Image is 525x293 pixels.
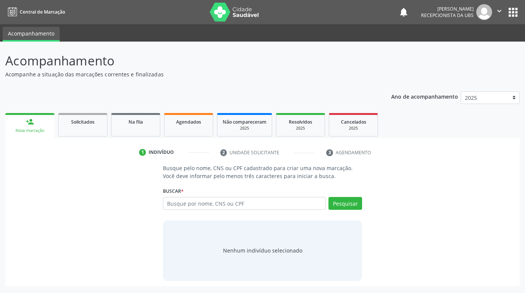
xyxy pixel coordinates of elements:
[335,126,372,131] div: 2025
[11,128,49,133] div: Nova marcação
[71,119,94,125] span: Solicitados
[476,4,492,20] img: img
[282,126,319,131] div: 2025
[163,185,184,197] label: Buscar
[163,164,362,180] p: Busque pelo nome, CNS ou CPF cadastrado para criar uma nova marcação. Você deve informar pelo men...
[176,119,201,125] span: Agendados
[391,91,458,101] p: Ano de acompanhamento
[129,119,143,125] span: Na fila
[26,118,34,126] div: person_add
[149,149,174,156] div: Indivíduo
[495,7,503,15] i: 
[492,4,506,20] button: 
[223,119,266,125] span: Não compareceram
[139,149,146,156] div: 1
[3,27,60,42] a: Acompanhamento
[163,197,326,210] input: Busque por nome, CNS ou CPF
[5,70,365,78] p: Acompanhe a situação das marcações correntes e finalizadas
[506,6,520,19] button: apps
[421,12,474,19] span: Recepcionista da UBS
[341,119,366,125] span: Cancelados
[223,246,302,254] div: Nenhum indivíduo selecionado
[5,6,65,18] a: Central de Marcação
[223,126,266,131] div: 2025
[421,6,474,12] div: [PERSON_NAME]
[328,197,362,210] button: Pesquisar
[398,7,409,17] button: notifications
[5,51,365,70] p: Acompanhamento
[289,119,312,125] span: Resolvidos
[20,9,65,15] span: Central de Marcação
